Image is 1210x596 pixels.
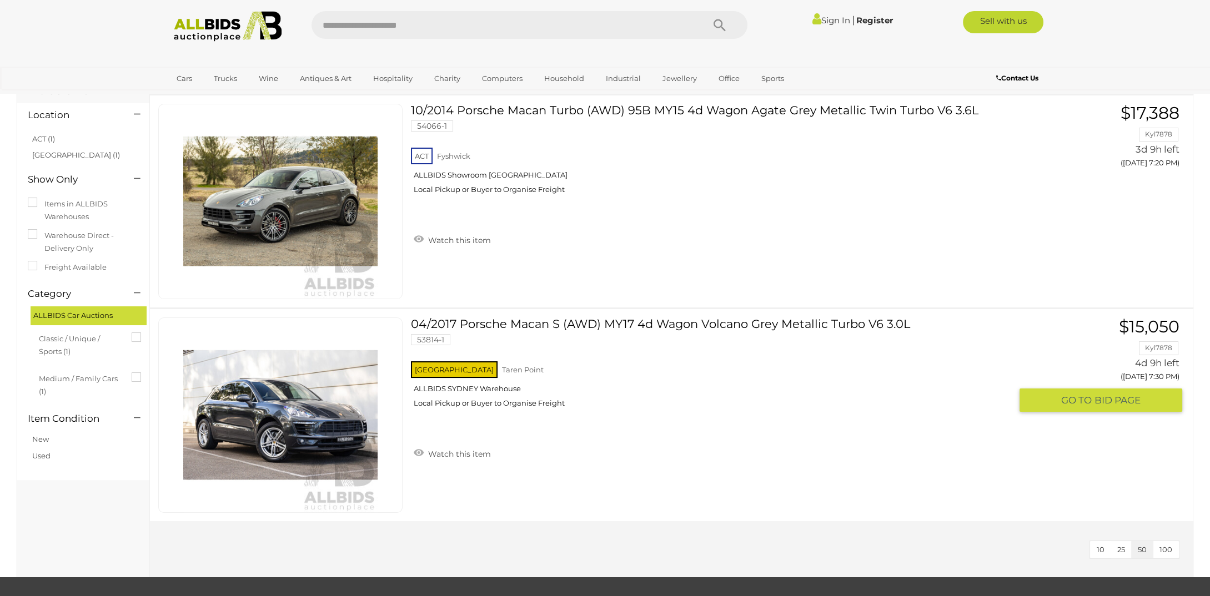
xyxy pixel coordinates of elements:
span: 25 [1117,545,1125,554]
a: Computers [475,69,530,88]
label: Freight Available [28,261,107,274]
h4: Category [28,289,117,299]
b: Contact Us [996,74,1038,82]
a: Contact Us [996,72,1041,84]
span: 50 [1138,545,1147,554]
button: 25 [1111,541,1132,558]
a: Sports [754,69,791,88]
span: Watch this item [425,449,491,459]
img: 53814-1a_ex.jpg [183,318,378,512]
span: GO TO [1061,394,1094,407]
a: Wine [252,69,285,88]
span: Medium / Family Cars (1) [39,370,122,398]
span: Watch this item [425,235,491,245]
h4: Show Only [28,174,117,185]
button: 50 [1131,541,1153,558]
span: | [852,14,855,26]
a: Sell with us [963,11,1043,33]
a: Jewellery [655,69,704,88]
span: 100 [1159,545,1172,554]
div: ALLBIDS Car Auctions [31,306,147,325]
a: Charity [427,69,468,88]
a: Industrial [599,69,648,88]
span: BID PAGE [1094,394,1141,407]
span: $15,050 [1119,316,1179,337]
button: GO TOBID PAGE [1020,388,1182,412]
a: Watch this item [411,445,494,461]
a: 04/2017 Porsche Macan S (AWD) MY17 4d Wagon Volcano Grey Metallic Turbo V6 3.0L 53814-1 [GEOGRAPH... [419,317,1011,416]
a: ACT (1) [32,134,55,143]
button: 100 [1153,541,1179,558]
span: Classic / Unique / Sports (1) [39,330,122,358]
a: New [32,435,49,443]
a: Cars [169,69,199,88]
h4: Location [28,110,117,120]
a: Trucks [207,69,244,88]
a: $15,050 Kyl7878 4d 9h left ([DATE] 7:30 PM) GO TOBID PAGE [1028,317,1182,413]
a: [GEOGRAPHIC_DATA] [169,88,263,106]
label: Items in ALLBIDS Warehouses [28,198,138,224]
h4: Item Condition [28,413,117,424]
h1: Porsche Auctions [28,66,138,97]
img: 54066-1a_ex.jpg [183,104,378,299]
a: Register [856,15,893,26]
a: Antiques & Art [293,69,359,88]
a: 10/2014 Porsche Macan Turbo (AWD) 95B MY15 4d Wagon Agate Grey Metallic Twin Turbo V6 3.6L 54066-... [419,104,1011,203]
span: $17,388 [1121,103,1179,123]
a: Office [711,69,747,88]
a: Used [32,451,51,460]
a: Hospitality [366,69,420,88]
button: Search [692,11,747,39]
a: [GEOGRAPHIC_DATA] (1) [32,150,120,159]
span: 10 [1097,545,1104,554]
img: Allbids.com.au [168,11,288,42]
a: $17,388 Kyl7878 3d 9h left ([DATE] 7:20 PM) [1028,104,1182,173]
button: 10 [1090,541,1111,558]
a: Watch this item [411,231,494,248]
label: Warehouse Direct - Delivery Only [28,229,138,255]
a: Household [537,69,591,88]
a: Sign In [812,15,850,26]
